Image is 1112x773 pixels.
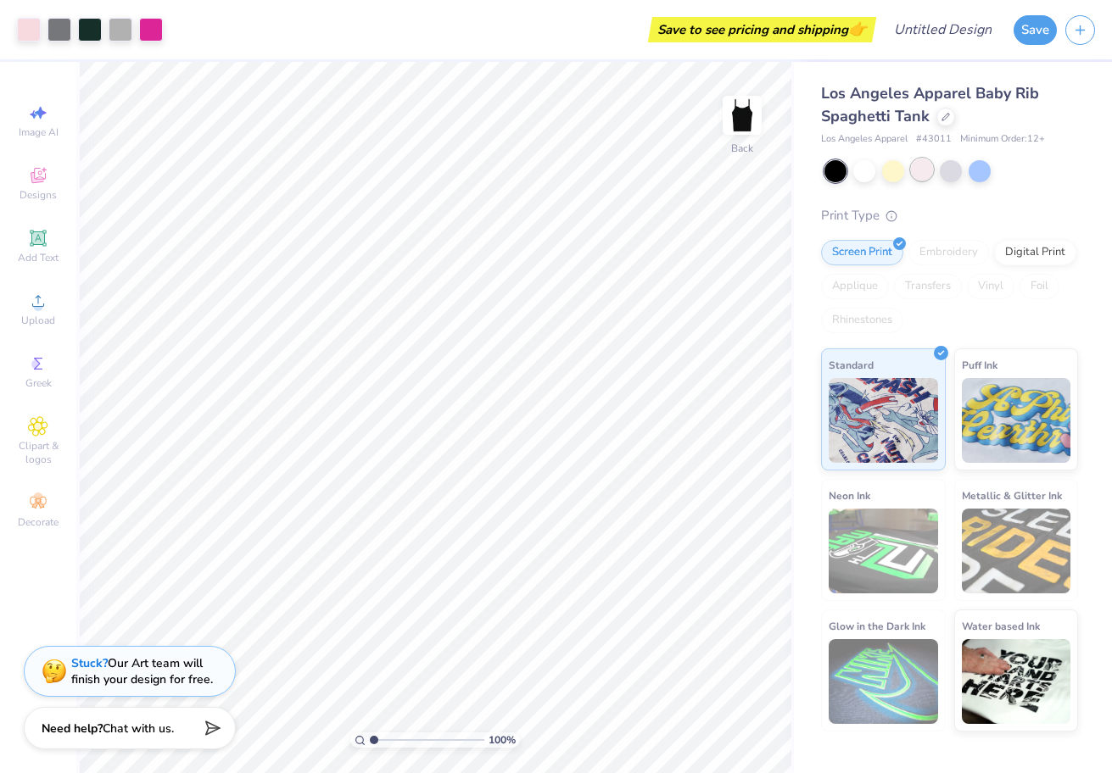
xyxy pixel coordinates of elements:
[848,19,867,39] span: 👉
[8,439,68,466] span: Clipart & logos
[20,188,57,202] span: Designs
[1020,274,1059,299] div: Foil
[725,98,759,132] img: Back
[829,487,870,504] span: Neon Ink
[894,274,962,299] div: Transfers
[960,132,1045,147] span: Minimum Order: 12 +
[962,356,997,374] span: Puff Ink
[652,17,872,42] div: Save to see pricing and shipping
[962,378,1071,463] img: Puff Ink
[962,487,1062,504] span: Metallic & Glitter Ink
[71,655,108,671] strong: Stuck?
[19,125,59,139] span: Image AI
[829,617,925,635] span: Glow in the Dark Ink
[908,240,989,265] div: Embroidery
[821,83,1039,126] span: Los Angeles Apparel Baby Rib Spaghetti Tank
[821,206,1078,225] div: Print Type
[489,732,516,748] span: 100 %
[829,356,874,374] span: Standard
[880,13,1005,47] input: Untitled Design
[731,141,753,156] div: Back
[821,274,889,299] div: Applique
[821,308,903,333] div: Rhinestones
[25,376,52,390] span: Greek
[18,251,59,264] span: Add Text
[821,240,903,265] div: Screen Print
[829,509,938,593] img: Neon Ink
[962,509,1071,593] img: Metallic & Glitter Ink
[103,720,174,737] span: Chat with us.
[994,240,1076,265] div: Digital Print
[1014,15,1057,45] button: Save
[829,378,938,463] img: Standard
[21,314,55,327] span: Upload
[821,132,908,147] span: Los Angeles Apparel
[829,639,938,724] img: Glow in the Dark Ink
[916,132,952,147] span: # 43011
[71,655,213,687] div: Our Art team will finish your design for free.
[962,617,1040,635] span: Water based Ink
[42,720,103,737] strong: Need help?
[967,274,1014,299] div: Vinyl
[962,639,1071,724] img: Water based Ink
[18,515,59,529] span: Decorate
